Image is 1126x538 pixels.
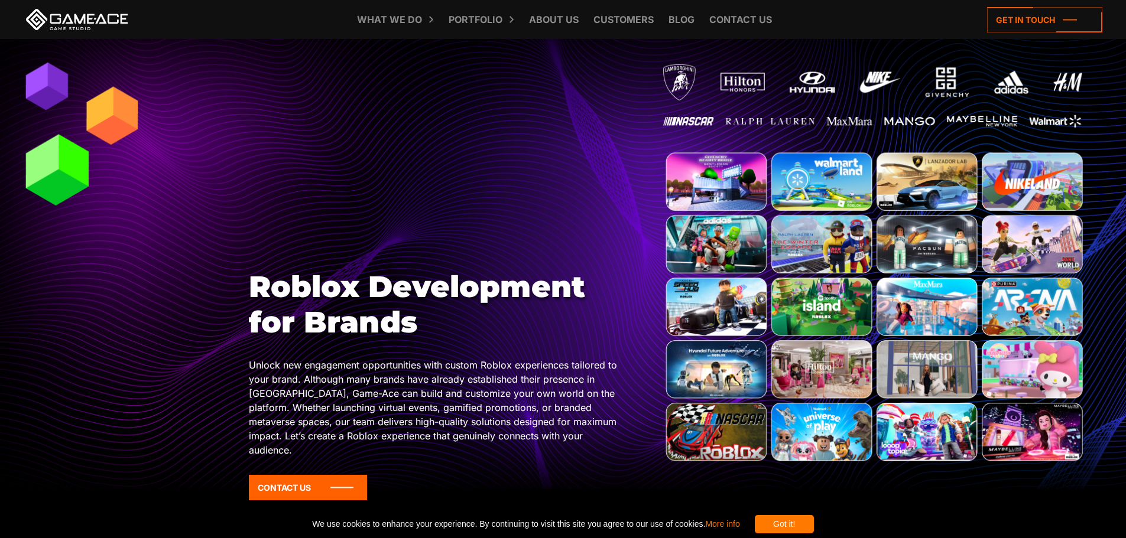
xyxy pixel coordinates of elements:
p: Unlock new engagement opportunities with custom Roblox experiences tailored to your brand. Althou... [249,358,626,457]
a: Contact Us [249,475,367,500]
a: Get in touch [987,7,1102,32]
span: We use cookies to enhance your experience. By continuing to visit this site you agree to our use ... [312,515,739,533]
a: More info [705,519,739,529]
div: Got it! [755,515,814,533]
h1: Roblox Development for Brands [249,269,626,340]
